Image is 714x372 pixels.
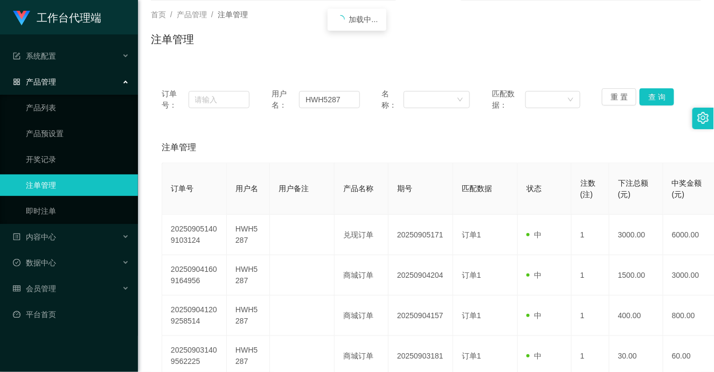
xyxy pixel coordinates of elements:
[13,304,129,325] a: 图标: dashboard平台首页
[13,258,56,267] span: 数据中心
[567,96,574,104] i: 图标: down
[526,184,542,193] span: 状态
[26,200,129,222] a: 即时注单
[227,215,270,255] td: HWH5287
[462,311,481,320] span: 订单1
[609,296,663,336] td: 400.00
[189,91,250,108] input: 请输入
[162,255,227,296] td: 202509041609164956
[462,230,481,239] span: 订单1
[526,230,542,239] span: 中
[462,271,481,279] span: 订单1
[162,215,227,255] td: 202509051409103124
[492,88,525,111] span: 匹配数据：
[349,15,378,24] span: 加载中...
[26,174,129,196] a: 注单管理
[279,184,309,193] span: 用户备注
[13,13,101,22] a: 工作台代理端
[618,179,648,199] span: 下注总额(元)
[299,91,360,108] input: 请输入
[235,184,258,193] span: 用户名
[151,31,194,47] h1: 注单管理
[462,352,481,360] span: 订单1
[462,184,492,193] span: 匹配数据
[13,52,56,60] span: 系统配置
[227,255,270,296] td: HWH5287
[177,10,207,19] span: 产品管理
[162,296,227,336] td: 202509041209258514
[389,255,453,296] td: 20250904204
[336,15,345,24] i: icon: loading
[343,184,373,193] span: 产品名称
[13,259,20,266] i: 图标: check-circle-o
[335,296,389,336] td: 商城订单
[13,78,56,86] span: 产品管理
[211,10,213,19] span: /
[13,11,30,26] img: logo.9652507e.png
[13,78,20,86] i: 图标: appstore-o
[697,112,709,124] i: 图标: setting
[640,88,674,106] button: 查 询
[609,255,663,296] td: 1500.00
[526,271,542,279] span: 中
[580,179,595,199] span: 注数(注)
[397,184,412,193] span: 期号
[26,97,129,118] a: 产品列表
[218,10,248,19] span: 注单管理
[26,123,129,144] a: 产品预设置
[335,255,389,296] td: 商城订单
[335,215,389,255] td: 兑现订单
[457,96,463,104] i: 图标: down
[389,215,453,255] td: 20250905171
[170,10,172,19] span: /
[609,215,663,255] td: 3000.00
[572,255,609,296] td: 1
[13,233,20,241] i: 图标: profile
[526,311,542,320] span: 中
[37,1,101,35] h1: 工作台代理端
[672,179,702,199] span: 中奖金额(元)
[602,88,636,106] button: 重 置
[151,10,166,19] span: 首页
[526,352,542,360] span: 中
[13,52,20,60] i: 图标: form
[227,296,270,336] td: HWH5287
[13,233,56,241] span: 内容中心
[382,88,404,111] span: 名称：
[572,296,609,336] td: 1
[171,184,193,193] span: 订单号
[13,285,20,292] i: 图标: table
[162,88,189,111] span: 订单号：
[272,88,299,111] span: 用户名：
[162,141,196,154] span: 注单管理
[26,149,129,170] a: 开奖记录
[389,296,453,336] td: 20250904157
[13,284,56,293] span: 会员管理
[572,215,609,255] td: 1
